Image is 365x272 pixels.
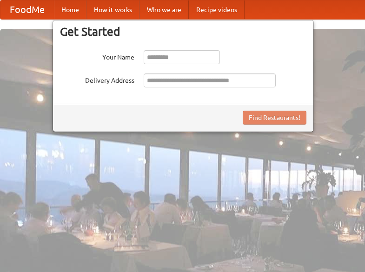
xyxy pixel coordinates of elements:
[60,25,306,39] h3: Get Started
[0,0,54,19] a: FoodMe
[243,111,306,125] button: Find Restaurants!
[189,0,245,19] a: Recipe videos
[60,50,134,62] label: Your Name
[54,0,86,19] a: Home
[86,0,139,19] a: How it works
[60,73,134,85] label: Delivery Address
[139,0,189,19] a: Who we are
